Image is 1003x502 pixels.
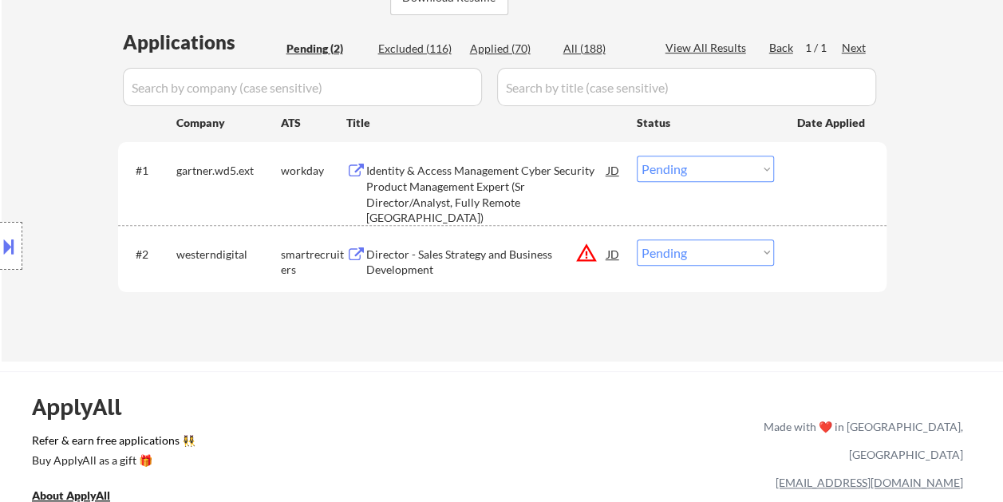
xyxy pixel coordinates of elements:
div: 1 / 1 [805,40,842,56]
div: Back [769,40,795,56]
div: Status [637,108,774,136]
u: About ApplyAll [32,488,110,502]
div: Applied (70) [470,41,550,57]
div: All (188) [563,41,643,57]
div: JD [606,239,622,268]
input: Search by title (case sensitive) [497,68,876,106]
div: Date Applied [797,115,867,131]
div: Buy ApplyAll as a gift 🎁 [32,455,192,466]
div: Next [842,40,867,56]
div: Director - Sales Strategy and Business Development [366,247,607,278]
div: workday [281,163,346,179]
div: Applications [123,33,281,52]
a: Refer & earn free applications 👯‍♀️ [32,435,430,452]
div: Excluded (116) [378,41,458,57]
input: Search by company (case sensitive) [123,68,482,106]
a: Buy ApplyAll as a gift 🎁 [32,452,192,472]
div: smartrecruiters [281,247,346,278]
div: View All Results [665,40,751,56]
div: JD [606,156,622,184]
div: Made with ❤️ in [GEOGRAPHIC_DATA], [GEOGRAPHIC_DATA] [757,413,963,468]
div: Title [346,115,622,131]
div: Pending (2) [286,41,366,57]
button: warning_amber [575,242,598,264]
a: [EMAIL_ADDRESS][DOMAIN_NAME] [776,476,963,489]
div: ApplyAll [32,393,140,421]
div: ATS [281,115,346,131]
div: Identity & Access Management Cyber Security Product Management Expert (Sr Director/Analyst, Fully... [366,163,607,225]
